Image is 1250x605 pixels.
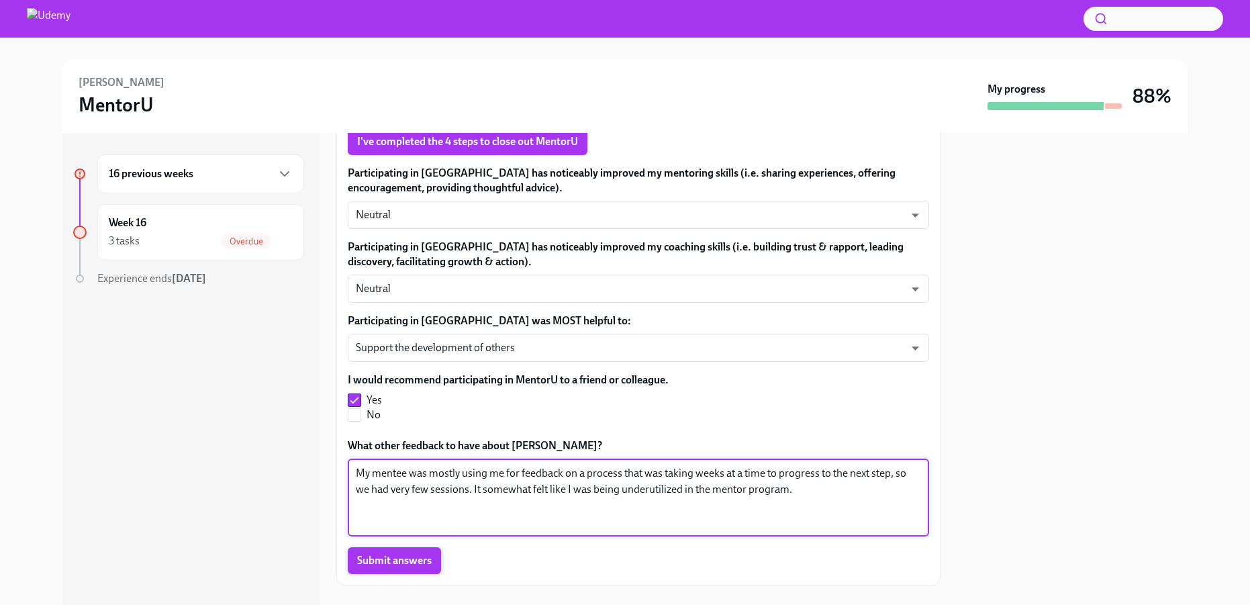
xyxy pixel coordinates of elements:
[348,438,929,453] label: What other feedback to have about [PERSON_NAME]?
[348,240,929,269] label: Participating in [GEOGRAPHIC_DATA] has noticeably improved my coaching skills (i.e. building trus...
[73,204,304,261] a: Week 163 tasksOverdue
[348,275,929,303] div: Neutral
[109,167,193,181] h6: 16 previous weeks
[356,465,921,530] textarea: My mentee was mostly using me for feedback on a process that was taking weeks at a time to progre...
[222,236,271,246] span: Overdue
[79,75,164,90] h6: [PERSON_NAME]
[348,334,929,362] div: Support the development of others
[348,314,929,328] label: Participating in [GEOGRAPHIC_DATA] was MOST helpful to:
[109,216,146,230] h6: Week 16
[97,154,304,193] div: 16 previous weeks
[348,166,929,195] label: Participating in [GEOGRAPHIC_DATA] has noticeably improved my mentoring skills (i.e. sharing expe...
[348,201,929,229] div: Neutral
[357,554,432,567] span: Submit answers
[348,547,441,574] button: Submit answers
[348,128,587,155] button: I've completed the 4 steps to close out MentorU
[79,93,154,117] h3: MentorU
[357,135,578,148] span: I've completed the 4 steps to close out MentorU
[109,234,140,248] div: 3 tasks
[97,272,206,285] span: Experience ends
[172,272,206,285] strong: [DATE]
[988,82,1045,97] strong: My progress
[348,373,669,387] label: I would recommend participating in MentorU to a friend or colleague.
[367,408,381,422] span: No
[27,8,70,30] img: Udemy
[367,393,382,408] span: Yes
[1133,84,1171,108] h3: 88%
